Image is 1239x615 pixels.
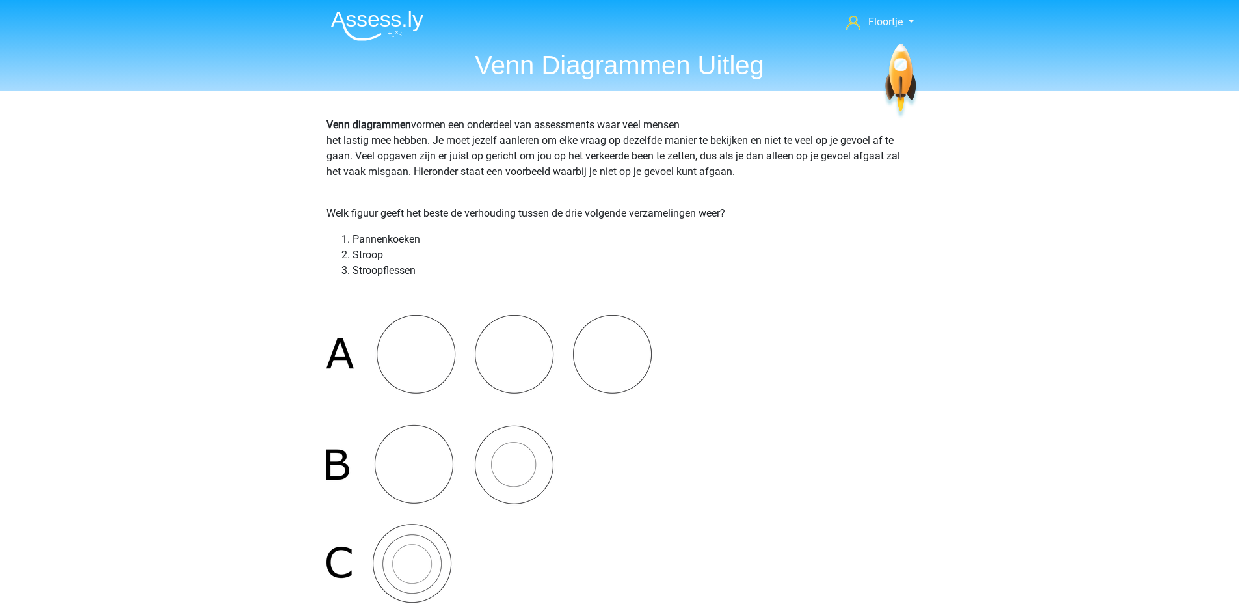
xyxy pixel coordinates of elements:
[353,232,913,247] li: Pannenkoeken
[321,49,919,81] h1: Venn Diagrammen Uitleg
[326,118,411,131] b: Venn diagrammen
[326,117,913,195] p: vormen een onderdeel van assessments waar veel mensen het lastig mee hebben. Je moet jezelf aanle...
[353,247,913,263] li: Stroop
[353,263,913,279] li: Stroopflessen
[868,16,903,28] span: Floortje
[883,44,918,120] img: spaceship.7d73109d6933.svg
[841,14,918,30] a: Floortje
[331,10,423,41] img: Assessly
[326,206,913,221] p: Welk figuur geeft het beste de verhouding tussen de drie volgende verzamelingen weer?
